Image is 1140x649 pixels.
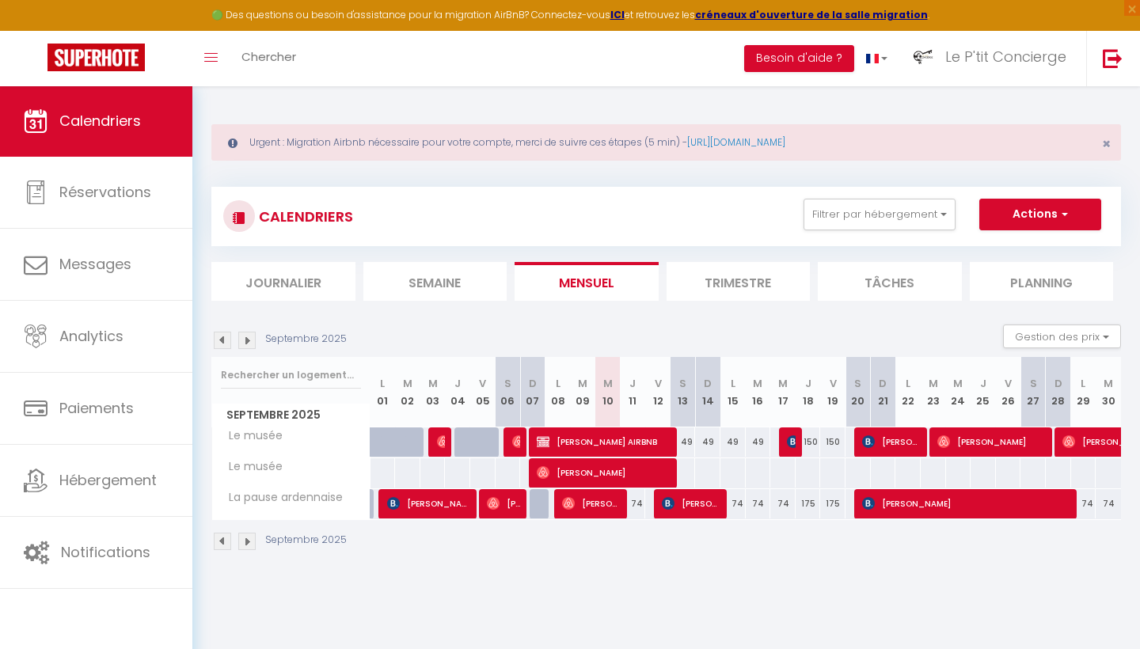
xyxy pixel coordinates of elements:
th: 07 [520,357,545,427]
th: 17 [770,357,796,427]
span: Le musée [215,427,287,445]
abbr: J [454,376,461,391]
li: Journalier [211,262,355,301]
abbr: L [731,376,735,391]
div: 175 [796,489,821,518]
span: Chercher [241,48,296,65]
button: Gestion des prix [1003,324,1121,348]
span: Paiements [59,398,134,418]
div: 74 [720,489,746,518]
th: 14 [695,357,720,427]
li: Trimestre [667,262,811,301]
th: 12 [645,357,671,427]
abbr: L [1081,376,1085,391]
div: 74 [746,489,771,518]
button: Filtrer par hébergement [804,199,956,230]
abbr: L [380,376,385,391]
abbr: D [879,376,887,391]
th: 18 [796,357,821,427]
img: logout [1103,48,1123,68]
li: Mensuel [515,262,659,301]
span: Calendriers [59,111,141,131]
abbr: M [578,376,587,391]
abbr: M [403,376,412,391]
abbr: V [655,376,662,391]
span: [PERSON_NAME] [862,488,1073,518]
span: [PERSON_NAME] [787,427,796,457]
abbr: M [428,376,438,391]
span: [PERSON_NAME] [487,488,521,518]
abbr: M [953,376,963,391]
span: [PERSON_NAME] [662,488,721,518]
abbr: S [679,376,686,391]
div: 74 [770,489,796,518]
th: 26 [996,357,1021,427]
a: Chercher [230,31,308,86]
th: 27 [1020,357,1046,427]
th: 16 [746,357,771,427]
abbr: S [854,376,861,391]
div: 49 [720,427,746,457]
th: 04 [445,357,470,427]
abbr: D [704,376,712,391]
div: Urgent : Migration Airbnb nécessaire pour votre compte, merci de suivre ces étapes (5 min) - [211,124,1121,161]
th: 06 [496,357,521,427]
abbr: M [778,376,788,391]
img: ... [911,45,935,69]
img: Super Booking [47,44,145,71]
span: [PERSON_NAME] [937,427,1047,457]
div: 74 [1096,489,1121,518]
span: [PERSON_NAME] [862,427,921,457]
div: 74 [621,489,646,518]
div: 150 [796,427,821,457]
span: [PERSON_NAME] [437,427,446,457]
p: Septembre 2025 [265,533,347,548]
abbr: M [929,376,938,391]
span: Le musée [215,458,287,476]
th: 22 [895,357,921,427]
th: 15 [720,357,746,427]
span: [PERSON_NAME] [562,488,621,518]
a: ICI [610,8,625,21]
span: Analytics [59,326,123,346]
li: Semaine [363,262,507,301]
button: Besoin d'aide ? [744,45,854,72]
div: 175 [820,489,845,518]
th: 19 [820,357,845,427]
abbr: J [629,376,636,391]
th: 23 [921,357,946,427]
th: 28 [1046,357,1071,427]
span: Le P'tit Concierge [945,47,1066,66]
a: [URL][DOMAIN_NAME] [687,135,785,149]
a: créneaux d'ouverture de la salle migration [695,8,928,21]
span: [PERSON_NAME] [512,427,521,457]
abbr: V [479,376,486,391]
th: 21 [871,357,896,427]
li: Planning [970,262,1114,301]
th: 29 [1071,357,1096,427]
input: Rechercher un logement... [221,361,361,389]
abbr: V [1005,376,1012,391]
span: [PERSON_NAME] [387,488,472,518]
abbr: J [805,376,811,391]
span: Septembre 2025 [212,404,370,427]
th: 10 [595,357,621,427]
span: × [1102,134,1111,154]
th: 13 [671,357,696,427]
a: ... Le P'tit Concierge [899,31,1086,86]
th: 25 [971,357,996,427]
abbr: J [980,376,986,391]
th: 09 [570,357,595,427]
div: 150 [820,427,845,457]
th: 20 [845,357,871,427]
th: 24 [946,357,971,427]
span: La pause ardennaise [215,489,347,507]
span: [PERSON_NAME] AIRBNB [537,427,672,457]
th: 30 [1096,357,1121,427]
p: Septembre 2025 [265,332,347,347]
span: Hébergement [59,470,157,490]
abbr: S [504,376,511,391]
th: 02 [395,357,420,427]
